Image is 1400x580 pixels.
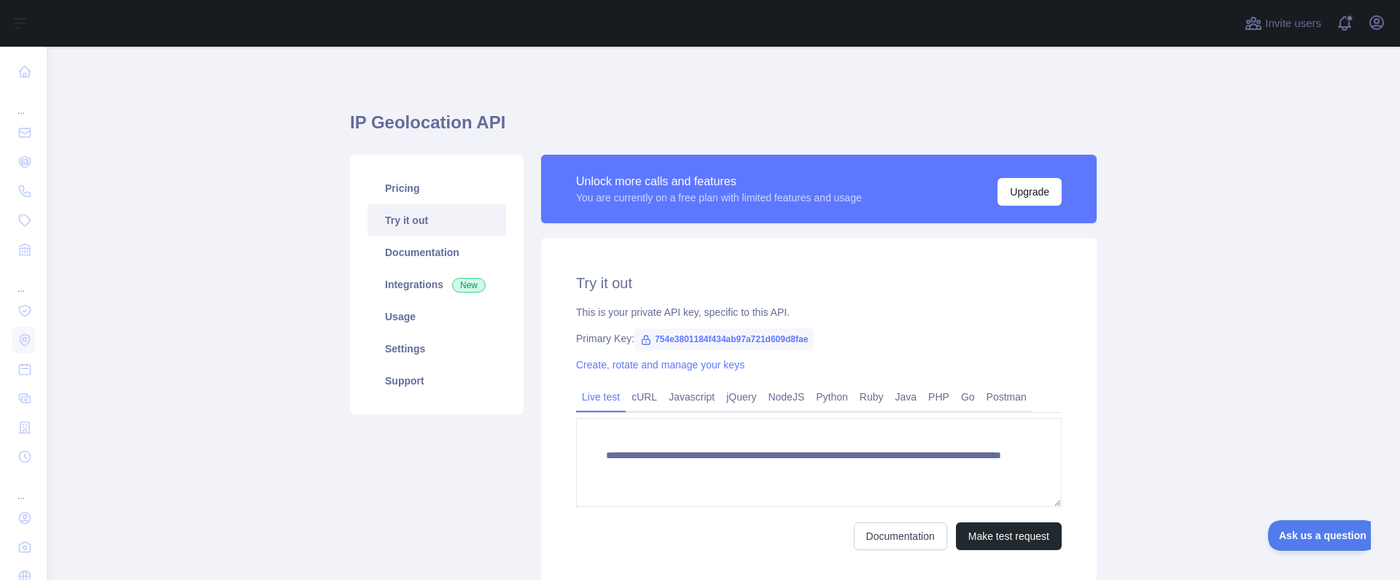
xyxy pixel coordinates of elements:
[576,331,1062,346] div: Primary Key:
[367,204,506,236] a: Try it out
[576,173,862,190] div: Unlock more calls and features
[1268,520,1371,551] iframe: Toggle Customer Support
[452,278,486,293] span: New
[367,236,506,268] a: Documentation
[854,522,947,550] a: Documentation
[810,385,854,409] a: Python
[12,88,35,117] div: ...
[634,328,814,350] span: 754e3801184f434ab97a721d609d8fae
[12,473,35,502] div: ...
[854,385,890,409] a: Ruby
[997,178,1062,206] button: Upgrade
[981,385,1032,409] a: Postman
[956,522,1062,550] button: Make test request
[350,111,1097,146] h1: IP Geolocation API
[576,359,744,371] a: Create, rotate and manage your keys
[1242,12,1324,35] button: Invite users
[626,385,663,409] a: cURL
[367,333,506,365] a: Settings
[367,301,506,333] a: Usage
[12,266,35,295] div: ...
[762,385,810,409] a: NodeJS
[955,385,981,409] a: Go
[890,385,923,409] a: Java
[663,385,720,409] a: Javascript
[576,305,1062,320] div: This is your private API key, specific to this API.
[576,190,862,205] div: You are currently on a free plan with limited features and usage
[367,365,506,397] a: Support
[1265,15,1321,32] span: Invite users
[720,385,762,409] a: jQuery
[576,273,1062,293] h2: Try it out
[367,172,506,204] a: Pricing
[576,385,626,409] a: Live test
[367,268,506,301] a: Integrations New
[922,385,955,409] a: PHP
